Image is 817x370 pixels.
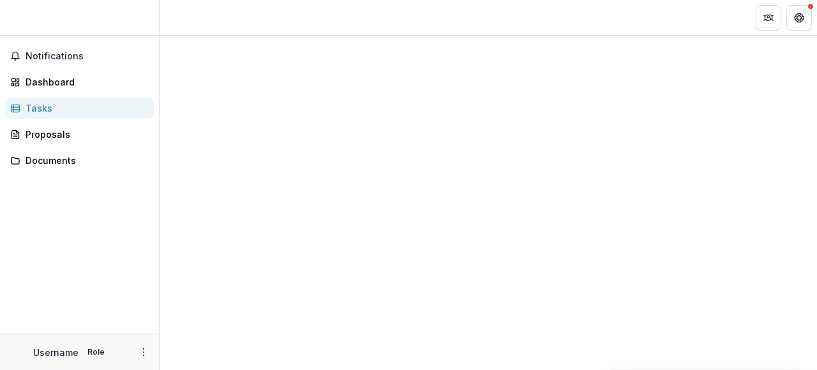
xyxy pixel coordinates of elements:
[756,5,781,31] button: Partners
[26,75,144,89] div: Dashboard
[26,154,144,167] div: Documents
[26,128,144,141] div: Proposals
[136,344,151,360] button: More
[5,98,154,119] a: Tasks
[33,346,79,359] p: Username
[5,46,154,66] button: Notifications
[26,101,144,115] div: Tasks
[5,124,154,145] a: Proposals
[26,51,149,62] span: Notifications
[5,150,154,171] a: Documents
[786,5,812,31] button: Get Help
[5,71,154,93] a: Dashboard
[84,346,109,358] p: Role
